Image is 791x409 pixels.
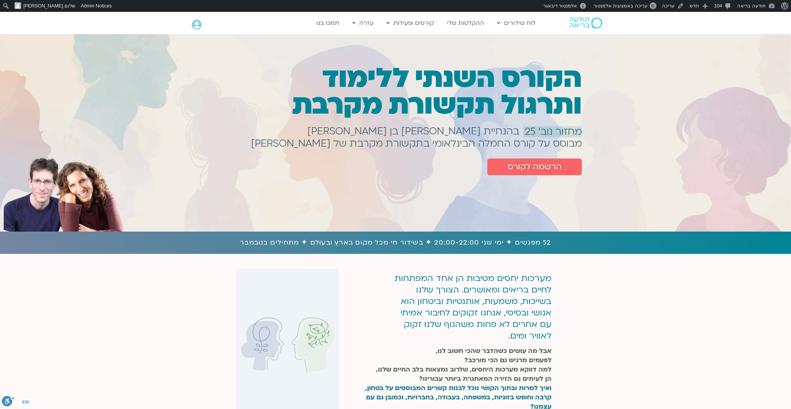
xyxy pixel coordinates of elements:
h1: בהנחיית [PERSON_NAME] בן [PERSON_NAME] [307,130,519,133]
a: תמכו בנו [313,16,343,30]
img: תודעה בריאה [570,17,602,29]
a: עזרה [349,16,377,30]
span: עריכה באמצעות אלמנטור [593,3,647,9]
span: [PERSON_NAME] [23,3,63,9]
a: הרשמה לקורס [487,158,582,175]
h1: הקורס השנתי ללימוד ותרגול תקשורת מקרבת [228,65,582,118]
a: ההקלטות שלי [443,16,488,30]
a: לוח שידורים [493,16,539,30]
div: מערכות יחסים מטיבות הן אחד המפתחות לחיים בריאים ומאושרים. הצורך שלנו בשייכות, משמעות, אותנטיות וב... [389,272,551,344]
a: קורסים ופעילות [383,16,438,30]
a: מחזור נוב׳ 25 [523,126,582,137]
strong: אבל מה עושים כשהדבר שהכי חשוב לנו, לפעמים מרגיש גם הכי מורכב? למה דווקא מערכות היחסים, שלרוב נמצא... [376,347,551,374]
span: מחזור נוב׳ 25 [525,126,582,137]
h1: 52 מפגשים ✦ ימי שני 20:00-22:00 ✦ בשידור חי מכל מקום בארץ ובעולם ✦ מתחילים בנובמבר [4,237,787,248]
span: הרשמה לקורס [508,162,561,171]
strong: הן לעיתים גם הזירה המאתגרת ביותר עבורינו? [419,374,551,383]
h1: מבוסס על קורס החמלה הבינלאומי בתקשורת מקרבת של [PERSON_NAME] [251,142,582,145]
